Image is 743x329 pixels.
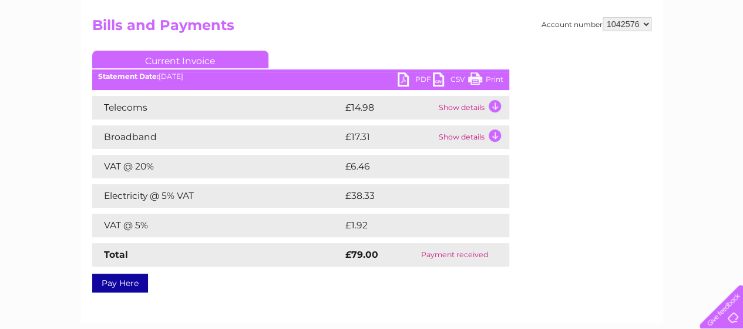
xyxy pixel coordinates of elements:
td: Telecoms [92,96,342,119]
a: Energy [566,50,591,59]
td: Payment received [400,243,509,267]
td: £38.33 [342,184,485,208]
strong: £79.00 [345,249,378,260]
a: CSV [433,72,468,89]
div: Clear Business is a trading name of Verastar Limited (registered in [GEOGRAPHIC_DATA] No. 3667643... [95,6,650,57]
td: £17.31 [342,125,436,149]
td: £1.92 [342,214,480,237]
a: Pay Here [92,274,148,293]
td: £14.98 [342,96,436,119]
a: Current Invoice [92,51,268,68]
strong: Total [104,249,128,260]
a: Water [536,50,559,59]
b: Statement Date: [98,72,159,81]
td: Broadband [92,125,342,149]
td: Electricity @ 5% VAT [92,184,342,208]
td: VAT @ 5% [92,214,342,237]
td: VAT @ 20% [92,155,342,178]
a: 0333 014 3131 [522,6,603,21]
div: [DATE] [92,72,509,81]
a: Print [468,72,503,89]
a: Blog [641,50,658,59]
a: Telecoms [599,50,634,59]
h2: Bills and Payments [92,17,651,39]
a: Log out [704,50,732,59]
a: PDF [398,72,433,89]
td: Show details [436,125,509,149]
div: Account number [542,17,651,31]
a: Contact [665,50,694,59]
td: £6.46 [342,155,482,178]
td: Show details [436,96,509,119]
img: logo.png [26,31,86,67]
